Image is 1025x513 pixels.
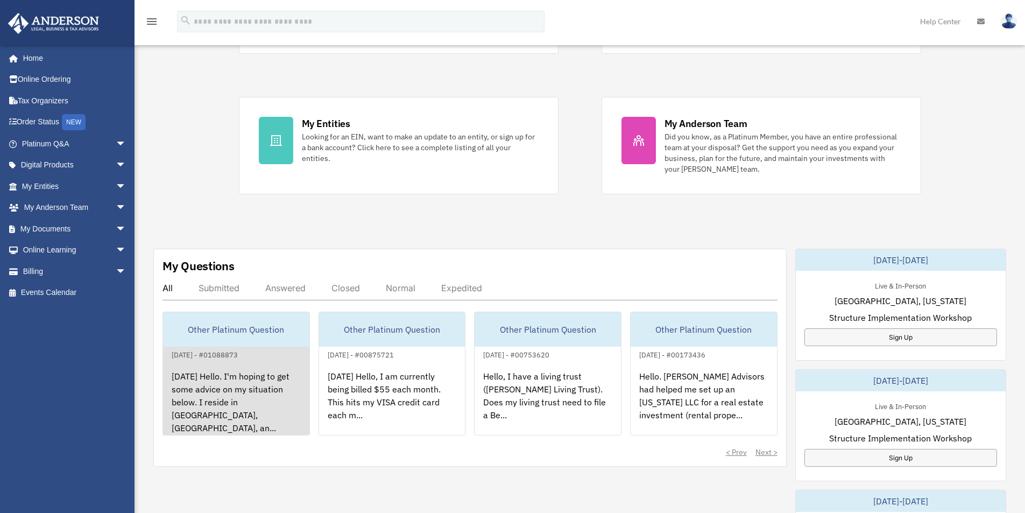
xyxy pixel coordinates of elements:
[302,117,350,130] div: My Entities
[475,348,558,360] div: [DATE] - #00753620
[8,240,143,261] a: Online Learningarrow_drop_down
[199,283,239,293] div: Submitted
[162,258,235,274] div: My Questions
[239,97,559,194] a: My Entities Looking for an EIN, want to make an update to an entity, or sign up for a bank accoun...
[145,19,158,28] a: menu
[8,197,143,219] a: My Anderson Teamarrow_drop_down
[145,15,158,28] i: menu
[441,283,482,293] div: Expedited
[8,154,143,176] a: Digital Productsarrow_drop_down
[319,361,465,445] div: [DATE] Hello, I am currently being billed $55 each month. This hits my VISA credit card each m...
[386,283,415,293] div: Normal
[116,133,137,155] span: arrow_drop_down
[866,400,935,411] div: Live & In-Person
[866,279,935,291] div: Live & In-Person
[319,312,466,435] a: Other Platinum Question[DATE] - #00875721[DATE] Hello, I am currently being billed $55 each month...
[319,348,402,360] div: [DATE] - #00875721
[319,312,465,347] div: Other Platinum Question
[829,432,972,445] span: Structure Implementation Workshop
[602,97,921,194] a: My Anderson Team Did you know, as a Platinum Member, you have an entire professional team at your...
[835,294,966,307] span: [GEOGRAPHIC_DATA], [US_STATE]
[163,348,246,360] div: [DATE] - #01088873
[8,175,143,197] a: My Entitiesarrow_drop_down
[796,490,1006,512] div: [DATE]-[DATE]
[116,175,137,198] span: arrow_drop_down
[1001,13,1017,29] img: User Pic
[265,283,306,293] div: Answered
[163,312,309,347] div: Other Platinum Question
[162,283,173,293] div: All
[8,69,143,90] a: Online Ordering
[162,312,310,435] a: Other Platinum Question[DATE] - #01088873[DATE] Hello. I'm hoping to get some advice on my situat...
[8,261,143,282] a: Billingarrow_drop_down
[829,311,972,324] span: Structure Implementation Workshop
[665,117,747,130] div: My Anderson Team
[116,197,137,219] span: arrow_drop_down
[475,312,621,347] div: Other Platinum Question
[8,133,143,154] a: Platinum Q&Aarrow_drop_down
[116,240,137,262] span: arrow_drop_down
[475,361,621,445] div: Hello, I have a living trust ([PERSON_NAME] Living Trust). Does my living trust need to file a Be...
[804,449,997,467] a: Sign Up
[5,13,102,34] img: Anderson Advisors Platinum Portal
[631,348,714,360] div: [DATE] - #00173436
[8,47,137,69] a: Home
[804,328,997,346] a: Sign Up
[116,218,137,240] span: arrow_drop_down
[8,111,143,133] a: Order StatusNEW
[665,131,901,174] div: Did you know, as a Platinum Member, you have an entire professional team at your disposal? Get th...
[180,15,192,26] i: search
[474,312,621,435] a: Other Platinum Question[DATE] - #00753620Hello, I have a living trust ([PERSON_NAME] Living Trust...
[116,261,137,283] span: arrow_drop_down
[631,312,777,347] div: Other Platinum Question
[835,415,966,428] span: [GEOGRAPHIC_DATA], [US_STATE]
[8,90,143,111] a: Tax Organizers
[796,249,1006,271] div: [DATE]-[DATE]
[631,361,777,445] div: Hello. [PERSON_NAME] Advisors had helped me set up an [US_STATE] LLC for a real estate investment...
[163,361,309,445] div: [DATE] Hello. I'm hoping to get some advice on my situation below. I reside in [GEOGRAPHIC_DATA],...
[796,370,1006,391] div: [DATE]-[DATE]
[62,114,86,130] div: NEW
[331,283,360,293] div: Closed
[8,282,143,304] a: Events Calendar
[630,312,777,435] a: Other Platinum Question[DATE] - #00173436Hello. [PERSON_NAME] Advisors had helped me set up an [U...
[8,218,143,240] a: My Documentsarrow_drop_down
[116,154,137,177] span: arrow_drop_down
[302,131,539,164] div: Looking for an EIN, want to make an update to an entity, or sign up for a bank account? Click her...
